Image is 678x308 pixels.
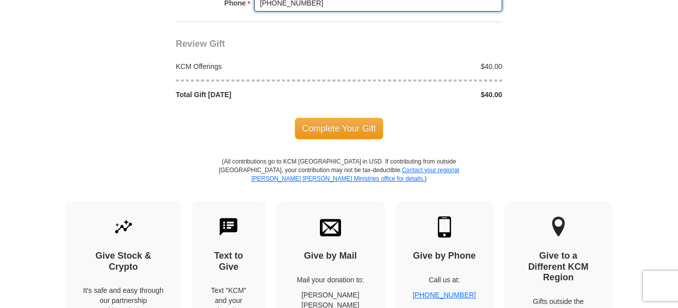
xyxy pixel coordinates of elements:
h4: Give by Mail [294,251,367,262]
a: Contact your regional [PERSON_NAME] [PERSON_NAME] Ministries office for details. [251,167,459,182]
p: Mail your donation to: [294,275,367,285]
div: KCM Offerings [171,61,340,71]
a: [PHONE_NUMBER] [413,291,476,299]
img: envelope.svg [320,216,341,238]
h4: Give Stock & Crypto [83,251,164,272]
p: Call us at: [413,275,476,285]
p: (All contributions go to KCM [GEOGRAPHIC_DATA] in USD. If contributing from outside [GEOGRAPHIC_D... [218,158,460,201]
div: Total Gift [DATE] [171,90,340,100]
img: text-to-give.svg [218,216,239,238]
h4: Text to Give [209,251,249,272]
div: $40.00 [339,61,508,71]
span: Review Gift [176,39,225,49]
div: $40.00 [339,90,508,100]
img: mobile.svg [434,216,455,238]
h4: Give by Phone [413,251,476,262]
h4: Give to a Different KCM Region [522,251,595,283]
span: Complete Your Gift [295,118,384,139]
img: other-region [551,216,566,238]
img: give-by-stock.svg [113,216,134,238]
